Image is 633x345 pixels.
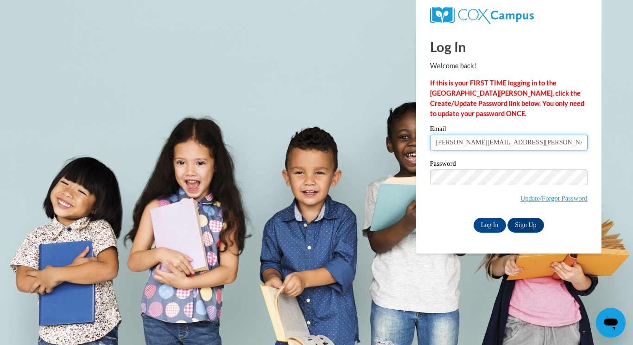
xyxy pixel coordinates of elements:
p: Welcome back! [430,61,588,71]
strong: If this is your FIRST TIME logging in to the [GEOGRAPHIC_DATA][PERSON_NAME], click the Create/Upd... [430,79,584,117]
h1: Log In [430,37,588,56]
a: Sign Up [507,218,544,233]
img: COX Campus [430,7,534,24]
a: COX Campus [430,7,588,24]
iframe: Button to launch messaging window [596,308,626,338]
label: Password [430,160,588,169]
label: Email [430,125,588,135]
input: Log In [474,218,506,233]
a: Update/Forgot Password [520,195,588,202]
